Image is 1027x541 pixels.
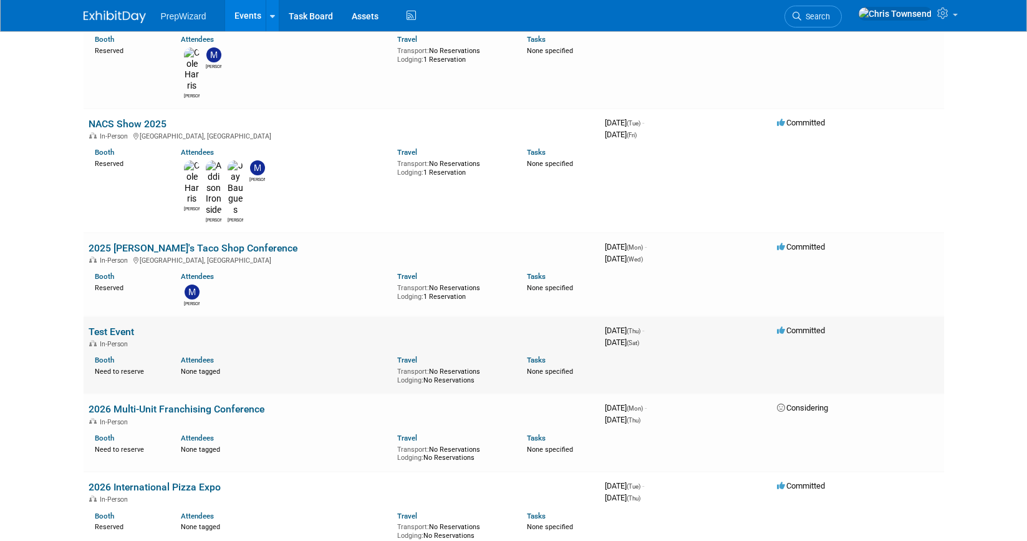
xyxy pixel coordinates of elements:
div: Need to reserve [95,365,163,376]
img: Jay Baugues [228,160,243,216]
a: Travel [397,356,417,364]
span: (Wed) [627,256,643,263]
span: Committed [777,242,825,251]
span: Transport: [397,368,429,376]
a: Tasks [527,512,546,520]
img: Matt Sanders [185,285,200,300]
span: Committed [777,326,825,335]
div: No Reservations 1 Reservation [397,44,508,64]
a: Attendees [181,434,214,442]
a: Attendees [181,356,214,364]
span: Lodging: [397,454,423,462]
a: Tasks [527,434,546,442]
a: Tasks [527,148,546,157]
div: No Reservations No Reservations [397,365,508,384]
span: [DATE] [605,493,640,502]
span: (Tue) [627,483,640,490]
span: Considering [777,403,828,412]
div: Need to reserve [95,443,163,454]
span: Transport: [397,523,429,531]
div: Matt Sanders [249,175,265,183]
a: Booth [95,512,114,520]
span: Transport: [397,160,429,168]
a: Tasks [527,356,546,364]
span: - [642,118,644,127]
a: Search [784,6,842,27]
div: Matt Sanders [184,300,200,307]
span: Search [801,12,830,21]
div: Addison Ironside [206,216,221,223]
span: Committed [777,481,825,490]
a: 2026 Multi-Unit Franchising Conference [89,403,264,415]
img: In-Person Event [89,495,97,502]
a: 2026 International Pizza Expo [89,481,221,493]
img: In-Person Event [89,340,97,346]
img: Matt Sanders [206,47,221,62]
span: In-Person [100,418,132,426]
div: Matt Sanders [206,62,221,70]
img: In-Person Event [89,418,97,424]
a: Attendees [181,35,214,44]
img: In-Person Event [89,132,97,139]
span: In-Person [100,495,132,504]
a: Attendees [181,272,214,281]
img: In-Person Event [89,256,97,263]
a: 2025 [PERSON_NAME]'s Taco Shop Conference [89,242,297,254]
div: No Reservations No Reservations [397,443,508,462]
span: [DATE] [605,118,644,127]
div: None tagged [181,365,388,376]
div: [GEOGRAPHIC_DATA], [GEOGRAPHIC_DATA] [89,255,595,265]
div: No Reservations 1 Reservation [397,281,508,301]
div: Reserved [95,44,163,56]
span: Lodging: [397,56,423,64]
span: [DATE] [605,326,644,335]
div: Reserved [95,520,163,532]
img: ExhibitDay [84,11,146,23]
a: Booth [95,356,114,364]
img: Cole Harris [184,47,200,92]
a: Tasks [527,35,546,44]
span: Committed [777,118,825,127]
span: In-Person [100,132,132,140]
div: Cole Harris [184,205,200,212]
span: - [642,326,644,335]
span: None specified [527,523,573,531]
div: Reserved [95,157,163,168]
a: Attendees [181,512,214,520]
a: Booth [95,434,114,442]
span: None specified [527,284,573,292]
span: Lodging: [397,293,423,301]
a: Travel [397,35,417,44]
a: Travel [397,512,417,520]
span: In-Person [100,256,132,265]
span: (Sat) [627,339,639,346]
img: Matt Sanders [250,160,265,175]
span: (Thu) [627,495,640,502]
span: Transport: [397,446,429,454]
a: Attendees [181,148,214,157]
a: Travel [397,148,417,157]
span: [DATE] [605,242,647,251]
span: Lodging: [397,532,423,540]
span: (Mon) [627,405,643,412]
div: None tagged [181,520,388,532]
img: Chris Townsend [858,7,932,21]
div: Reserved [95,281,163,293]
span: - [642,481,644,490]
span: - [645,242,647,251]
span: In-Person [100,340,132,348]
span: (Thu) [627,417,640,424]
div: Cole Harris [184,92,200,99]
span: PrepWizard [161,11,206,21]
a: Booth [95,148,114,157]
span: [DATE] [605,481,644,490]
span: [DATE] [605,403,647,412]
span: (Fri) [627,132,637,139]
div: No Reservations No Reservations [397,520,508,540]
span: (Tue) [627,120,640,127]
span: - [645,403,647,412]
span: None specified [527,446,573,454]
a: Test Event [89,326,134,338]
a: Booth [95,272,114,281]
a: NACS Show 2025 [89,118,166,130]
